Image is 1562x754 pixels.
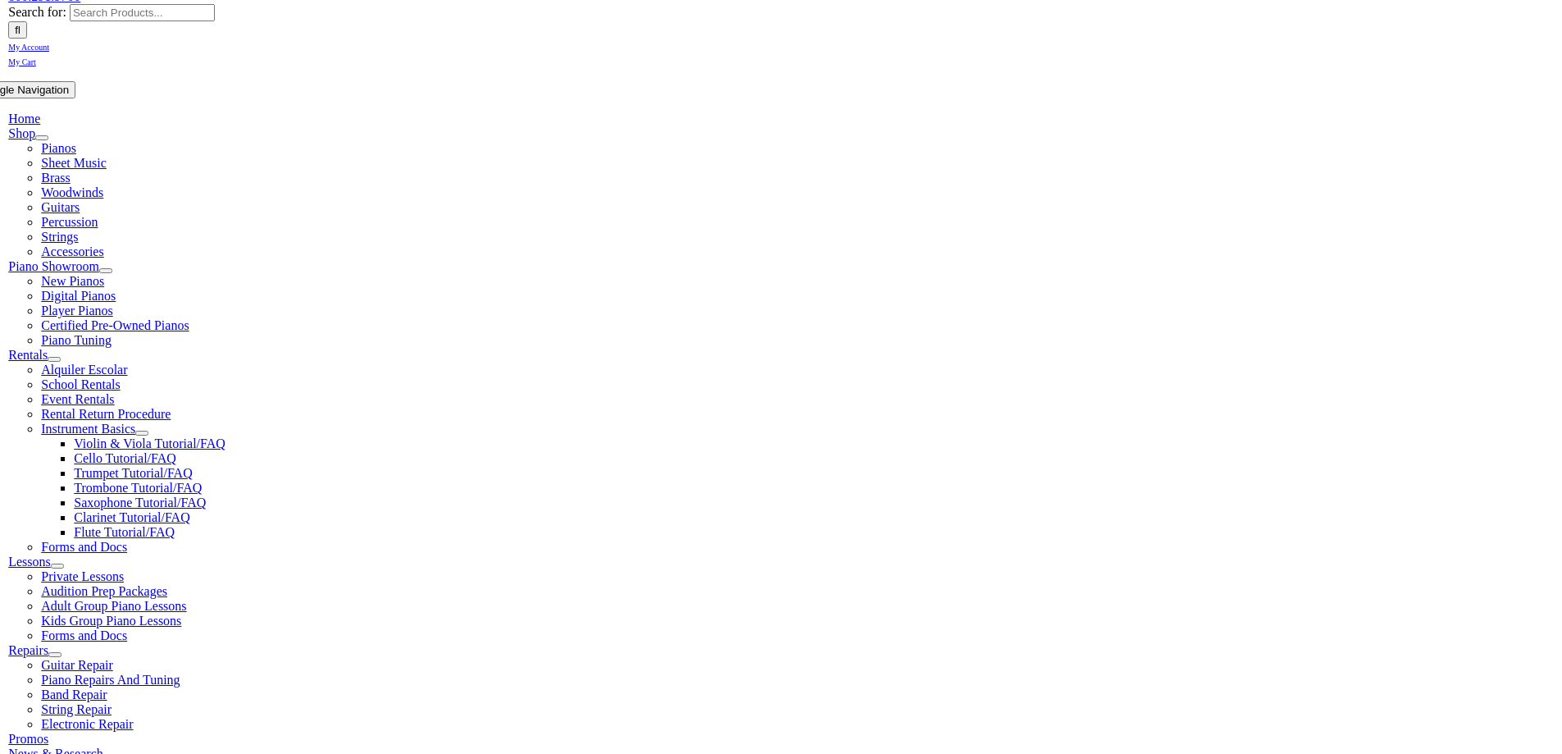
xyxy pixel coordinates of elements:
[41,688,107,701] a: Band Repair
[41,289,116,303] a: Digital Pianos
[8,112,40,126] a: Home
[8,643,48,657] a: Repairs
[41,628,127,642] a: Forms and Docs
[41,244,103,258] a: Accessories
[41,717,133,731] a: Electronic Repair
[99,268,112,273] button: Open submenu of Piano Showroom
[135,431,148,436] button: Open submenu of Instrument Basics
[41,304,113,318] a: Player Pianos
[51,564,64,569] button: Open submenu of Lessons
[8,5,66,19] span: Search for:
[41,392,114,406] a: Event Rentals
[41,171,71,185] a: Brass
[8,21,27,39] input: Search
[41,333,112,347] a: Piano Tuning
[74,525,175,539] a: Flute Tutorial/FAQ
[41,407,171,421] a: Rental Return Procedure
[41,584,167,598] a: Audition Prep Packages
[41,215,98,229] a: Percussion
[8,126,35,140] a: Shop
[41,156,107,170] a: Sheet Music
[8,43,49,52] span: My Account
[41,569,124,583] a: Private Lessons
[41,230,78,244] a: Strings
[41,673,180,687] a: Piano Repairs And Tuning
[74,496,206,510] a: Saxophone Tutorial/FAQ
[41,702,112,716] a: String Repair
[41,377,120,391] a: School Rentals
[8,39,49,53] a: My Account
[41,200,80,214] a: Guitars
[8,348,48,362] a: Rentals
[74,466,192,480] a: Trumpet Tutorial/FAQ
[41,141,76,155] a: Pianos
[41,614,181,628] a: Kids Group Piano Lessons
[48,652,61,657] button: Open submenu of Repairs
[74,481,202,495] a: Trombone Tutorial/FAQ
[74,510,190,524] a: Clarinet Tutorial/FAQ
[8,57,36,66] span: My Cart
[41,540,127,554] a: Forms and Docs
[41,599,186,613] a: Adult Group Piano Lessons
[41,363,127,377] a: Alquiler Escolar
[8,259,99,273] a: Piano Showroom
[41,318,189,332] a: Certified Pre-Owned Pianos
[48,357,61,362] button: Open submenu of Rentals
[35,135,48,140] button: Open submenu of Shop
[70,4,215,21] input: Search Products...
[8,555,51,569] a: Lessons
[41,274,104,288] a: New Pianos
[41,422,135,436] a: Instrument Basics
[8,53,36,67] a: My Cart
[8,732,48,746] a: Promos
[74,436,225,450] a: Violin & Viola Tutorial/FAQ
[41,658,113,672] a: Guitar Repair
[41,185,103,199] a: Woodwinds
[74,451,176,465] a: Cello Tutorial/FAQ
